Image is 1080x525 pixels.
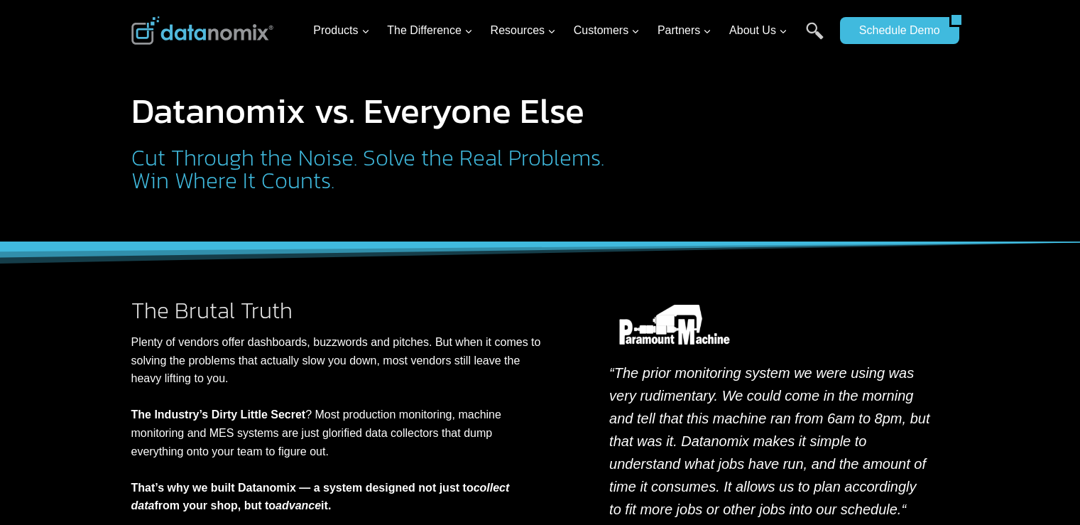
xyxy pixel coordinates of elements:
[276,499,321,512] em: advance
[307,8,833,54] nav: Primary Navigation
[131,146,611,192] h2: Cut Through the Noise. Solve the Real Problems. Win Where It Counts.
[840,17,949,44] a: Schedule Demo
[131,93,611,129] h1: Datanomix vs. Everyone Else
[609,365,929,517] em: “The prior monitoring system we were using was very rudimentary. We could come in the morning and...
[658,21,711,40] span: Partners
[131,299,547,322] h2: The Brutal Truth
[131,482,510,512] strong: That’s why we built Datanomix — a system designed not just to from your shop, but to it.
[131,333,547,515] p: Plenty of vendors offer dashboards, buzzwords and pitches. But when it comes to solving the probl...
[729,21,787,40] span: About Us
[609,305,740,345] img: Datanomix Customer - Paramount Machine
[806,22,824,54] a: Search
[313,21,369,40] span: Products
[131,16,273,45] img: Datanomix
[574,21,640,40] span: Customers
[387,21,473,40] span: The Difference
[491,21,556,40] span: Resources
[131,408,306,421] strong: The Industry’s Dirty Little Secret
